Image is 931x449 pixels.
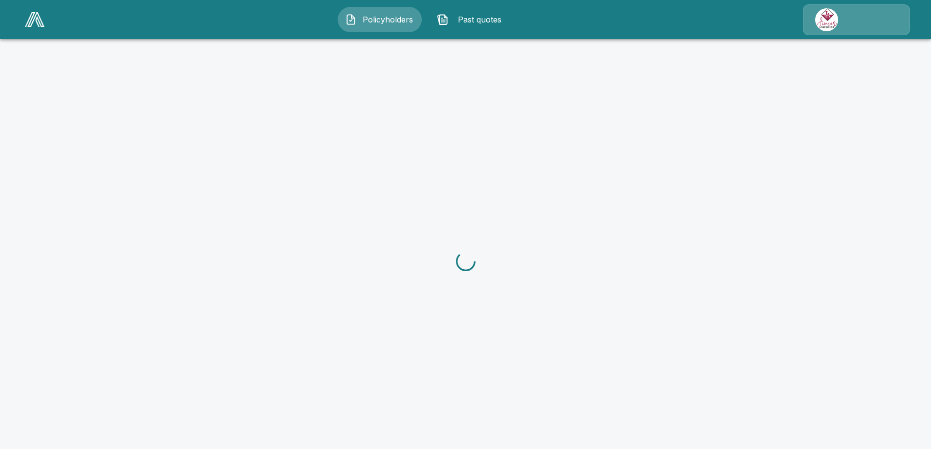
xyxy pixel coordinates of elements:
[25,12,44,27] img: AA Logo
[437,14,449,25] img: Past quotes Icon
[430,7,514,32] button: Past quotes IconPast quotes
[453,14,506,25] span: Past quotes
[345,14,357,25] img: Policyholders Icon
[338,7,422,32] button: Policyholders IconPolicyholders
[361,14,414,25] span: Policyholders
